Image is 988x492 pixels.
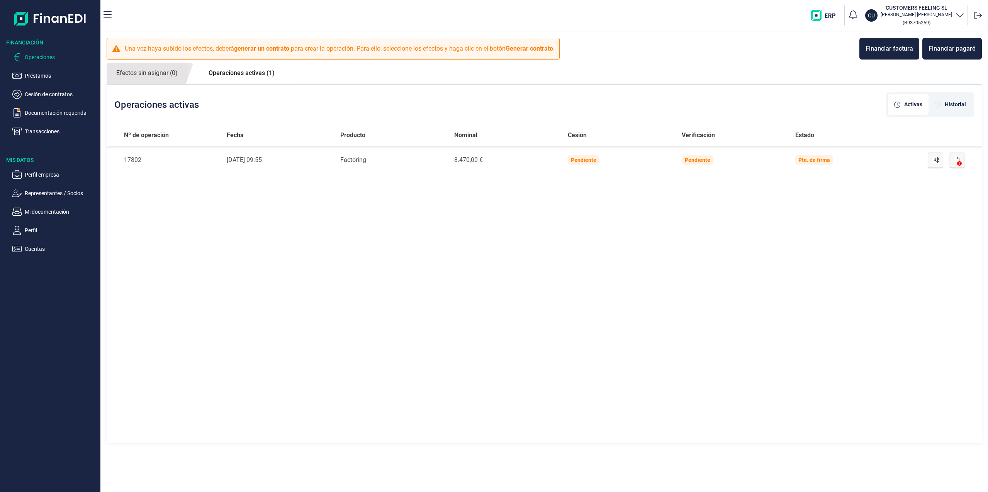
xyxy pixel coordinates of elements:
[929,44,976,53] div: Financiar pagaré
[25,207,97,216] p: Mi documentación
[859,38,919,60] button: Financiar factura
[25,170,97,179] p: Perfil empresa
[506,45,553,52] b: Generar contrato
[881,12,952,18] p: [PERSON_NAME] [PERSON_NAME]
[14,6,87,31] img: Logo de aplicación
[25,127,97,136] p: Transacciones
[12,53,97,62] button: Operaciones
[124,155,214,165] div: 17802
[685,157,710,163] div: Pendiente
[903,20,930,26] small: Copiar cif
[25,108,97,117] p: Documentación requerida
[568,131,587,140] span: Cesión
[795,131,814,140] span: Estado
[811,10,841,21] img: erp
[25,53,97,62] p: Operaciones
[682,131,715,140] span: Verificación
[12,170,97,179] button: Perfil empresa
[865,4,964,27] button: CUCUSTOMERS FEELING SL[PERSON_NAME] [PERSON_NAME](B93705259)
[454,155,556,165] div: 8.470,00 €
[922,38,982,60] button: Financiar pagaré
[25,90,97,99] p: Cesión de contratos
[25,244,97,254] p: Cuentas
[227,131,244,140] span: Fecha
[227,155,328,165] div: [DATE] 09:55
[12,71,97,80] button: Préstamos
[868,12,875,19] p: CU
[12,127,97,136] button: Transacciones
[798,157,830,163] div: Pte. de firma
[929,94,972,115] div: [object Object]
[125,44,555,53] p: Una vez haya subido los efectos, deberá para crear la operación. Para ello, seleccione los efecto...
[107,63,187,84] a: Efectos sin asignar (0)
[25,189,97,198] p: Representantes / Socios
[12,189,97,198] button: Representantes / Socios
[340,155,442,165] div: Factoring
[904,100,922,109] span: Activas
[454,131,477,140] span: Nominal
[571,157,596,163] div: Pendiente
[12,244,97,254] button: Cuentas
[12,226,97,235] button: Perfil
[12,207,97,216] button: Mi documentación
[888,94,929,115] div: [object Object]
[945,100,966,109] span: Historial
[25,71,97,80] p: Préstamos
[124,131,169,140] span: Nº de operación
[340,131,365,140] span: Producto
[199,63,284,83] a: Operaciones activas (1)
[114,99,199,110] h2: Operaciones activas
[12,90,97,99] button: Cesión de contratos
[234,45,289,52] b: generar un contrato
[12,108,97,117] button: Documentación requerida
[866,44,913,53] div: Financiar factura
[25,226,97,235] p: Perfil
[881,4,952,12] h3: CUSTOMERS FEELING SL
